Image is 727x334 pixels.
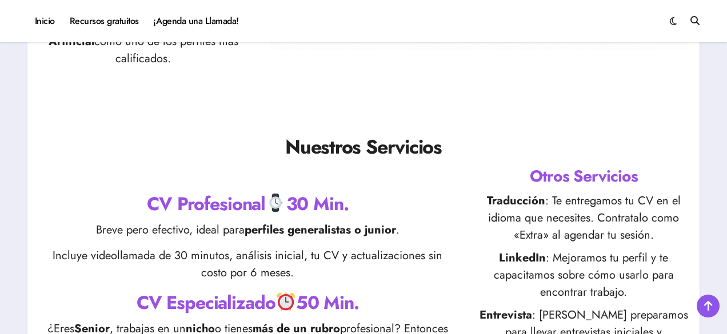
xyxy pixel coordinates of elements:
h3: Otros Servicios [480,165,688,187]
a: ¡Agenda una Llamada! [146,6,246,37]
strong: tecnología de Inteligencia Artificial [49,16,237,50]
h1: Nuestros Servicios [39,134,688,161]
a: Inicio [27,6,62,37]
h2: CV Profesional 30 Min. [39,191,457,217]
strong: perfiles generalistas o junior [245,222,396,238]
img: ⌚ [266,194,285,212]
p: : Mejoramos tu perfil y te capacitamos sobre cómo usarlo para encontrar trabajo. [480,250,688,301]
p: : Te entregamos tu CV en el idioma que necesites. Contratalo como «Extra» al agendar tu sesión. [480,192,688,244]
strong: Entrevista [480,307,532,323]
h2: CV Especializado 50 Min. [39,290,457,316]
p: Breve pero efectivo, ideal para . [39,222,457,239]
strong: LinkedIn [499,250,546,266]
a: Recursos gratuitos [62,6,146,37]
img: ⏰ [277,292,295,311]
strong: Traducción [487,192,545,209]
p: Incluye videollamada de 30 minutos, análisis inicial, tu CV y actualizaciones sin costo por 6 meses. [39,247,457,281]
